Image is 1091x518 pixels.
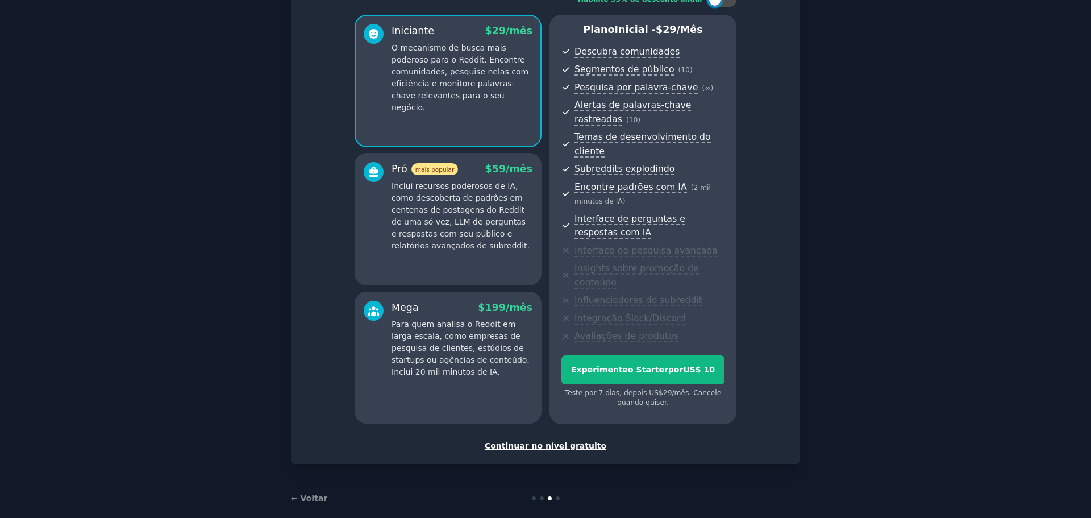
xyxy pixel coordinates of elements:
font: ∞ [705,84,710,92]
font: Pró [392,163,407,175]
font: Avaliações de produtos [574,330,678,341]
font: ( [702,84,705,92]
font: /mês [506,25,532,36]
font: Inclui recursos poderosos de IA, como descoberta de padrões em centenas de postagens do Reddit de... [392,181,530,250]
font: Interface de perguntas e respostas com IA [574,213,685,238]
font: Iniciante [392,25,434,36]
font: ) [690,66,693,74]
font: $ [656,24,663,35]
font: mais popular [415,166,454,173]
font: ( [691,184,694,192]
font: /mês [506,163,532,175]
font: Descubra comunidades [574,46,680,57]
font: 59 [492,163,506,175]
font: US$ 10 [683,365,715,374]
font: Continuar no nível gratuito [485,441,606,450]
font: ) [710,84,713,92]
button: Experimenteo StarterporUS$ 10 [561,355,724,384]
font: $ [485,25,492,36]
font: Pesquisa por palavra-chave [574,82,698,93]
font: O mecanismo de busca mais poderoso para o Reddit. Encontre comunidades, pesquise nelas com eficiê... [392,43,528,112]
a: ← Voltar [291,494,327,503]
font: Temas de desenvolvimento do cliente [574,131,711,156]
font: por [668,365,684,374]
font: 29 [663,24,676,35]
font: Mega [392,302,419,313]
font: Subreddits explodindo [574,163,674,174]
font: /mês [506,302,532,313]
font: 29 [492,25,506,36]
font: o Starter [628,365,668,374]
font: Interface de pesquisa avançada [574,245,718,256]
font: Alertas de palavras-chave rastreadas [574,100,691,125]
font: $ [485,163,492,175]
font: Influenciadores do subreddit [574,295,702,305]
font: Teste por 7 dias [565,389,620,397]
font: Para quem analisa o Reddit em larga escala, como empresas de pesquisa de clientes, estúdios de st... [392,320,530,376]
font: ) [623,197,626,205]
font: 29 [663,389,672,397]
font: Integração Slack/Discord [574,313,686,324]
font: Inicial - [614,24,656,35]
font: Plano [583,24,614,35]
font: , depois US$ [619,389,663,397]
font: /mês [677,24,703,35]
font: $ [478,302,485,313]
font: Experimente [571,365,628,374]
font: /mês [672,389,689,397]
font: ) [638,116,640,124]
font: Insights sobre promoção de conteúdo [574,263,699,288]
font: 10 [681,66,690,74]
font: 199 [485,302,506,313]
font: Encontre padrões com IA [574,181,687,192]
font: ( [678,66,681,74]
font: 10 [629,116,638,124]
font: Segmentos de público [574,64,674,74]
font: ( [626,116,629,124]
font: 2 mil minutos de IA [574,184,711,206]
